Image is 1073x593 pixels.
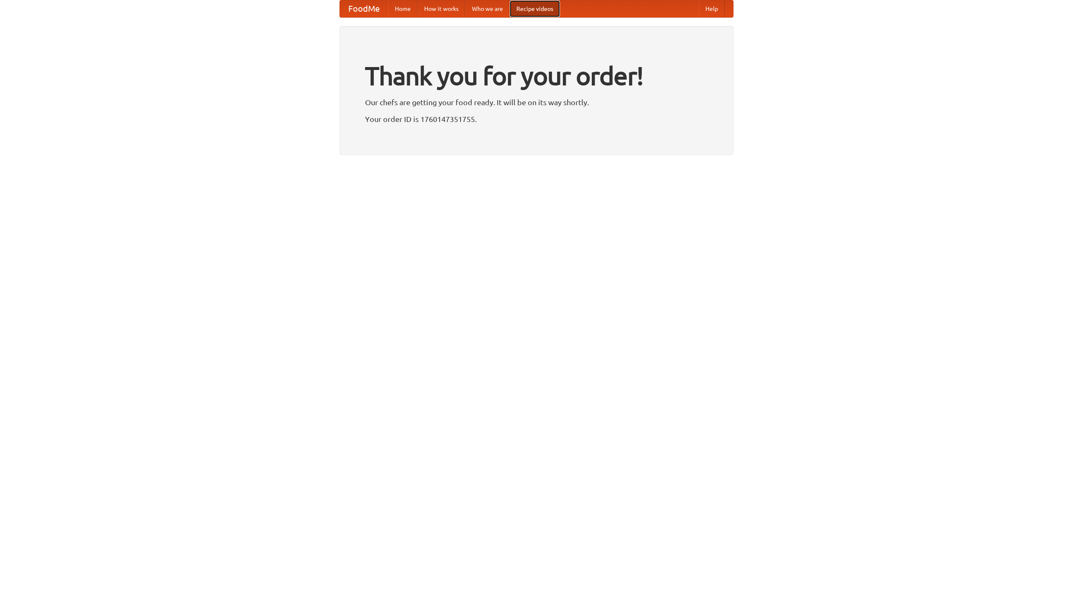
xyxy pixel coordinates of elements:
a: FoodMe [340,0,388,17]
a: Help [699,0,725,17]
h1: Thank you for your order! [365,56,708,96]
a: Home [388,0,417,17]
p: Your order ID is 1760147351755. [365,113,708,125]
a: Who we are [465,0,510,17]
a: Recipe videos [510,0,560,17]
a: How it works [417,0,465,17]
p: Our chefs are getting your food ready. It will be on its way shortly. [365,96,708,109]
